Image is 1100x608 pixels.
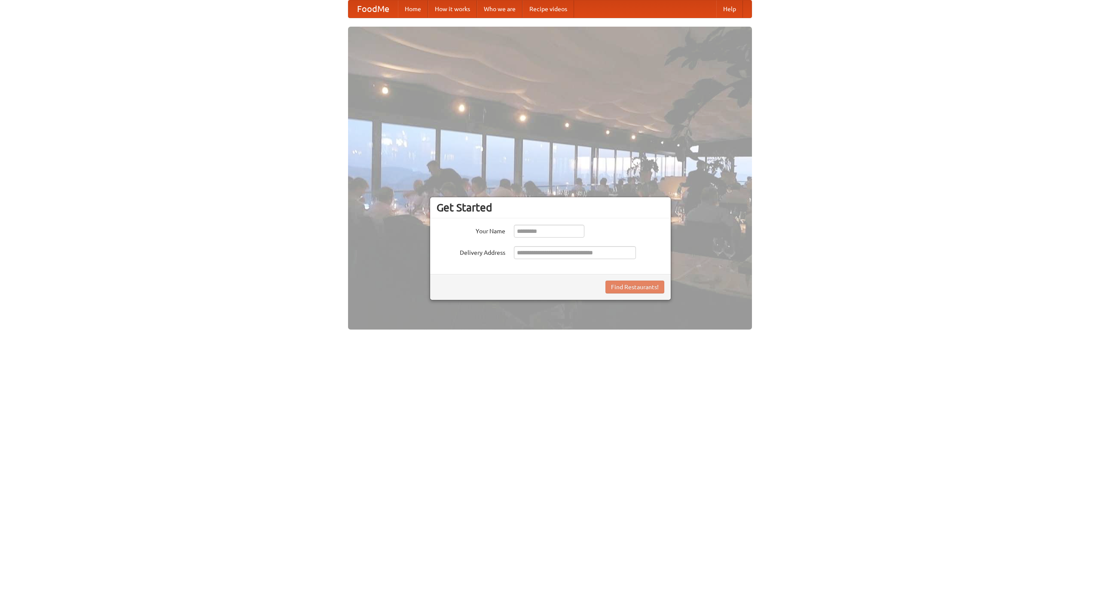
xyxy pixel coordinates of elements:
label: Your Name [437,225,505,235]
a: Recipe videos [522,0,574,18]
label: Delivery Address [437,246,505,257]
button: Find Restaurants! [605,281,664,293]
a: FoodMe [348,0,398,18]
a: Help [716,0,743,18]
a: Who we are [477,0,522,18]
a: How it works [428,0,477,18]
a: Home [398,0,428,18]
h3: Get Started [437,201,664,214]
